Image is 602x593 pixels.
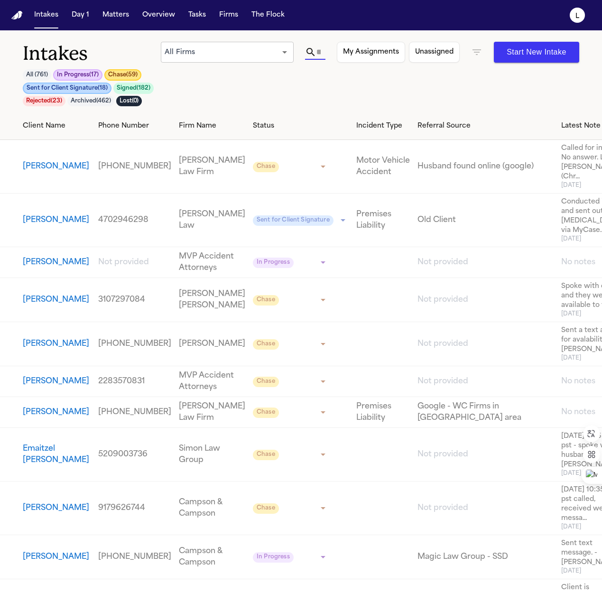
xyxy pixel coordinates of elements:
span: Chase [253,408,279,418]
div: Update intake status [253,337,329,351]
a: View details for Emaitzel Margarita Lugo Aguirre [98,449,171,460]
button: Archived(462) [67,96,114,106]
a: View details for Ashley Span [356,209,410,232]
button: Rejected(23) [23,96,65,106]
a: View details for Max Guillen [98,294,171,306]
a: View details for Jeffrey Young [417,338,554,350]
a: View details for Tawanna Smith [98,502,171,514]
button: Overview [139,7,179,24]
span: Not provided [417,259,468,266]
a: View details for Jeffrey Young [179,338,245,350]
button: Day 1 [68,7,93,24]
button: All (761) [23,69,51,81]
a: View details for Michael Guerrero [417,257,554,268]
div: Update intake status [253,406,329,419]
button: View details for Dariana Corona [23,161,91,172]
a: View details for Ashley Span [179,209,245,232]
a: View details for Ashley Span [98,214,171,226]
img: Finch Logo [11,11,23,20]
button: View details for Michael Guerrero [23,257,91,268]
span: No notes [561,378,595,385]
a: View details for Dariana Corona [179,155,245,178]
div: Client Name [23,121,91,131]
div: Update intake status [253,256,329,269]
button: My Assignments [337,42,405,63]
span: Not provided [417,340,468,348]
span: Not provided [98,259,149,266]
span: Chase [253,339,279,350]
span: Chase [253,450,279,460]
div: Status [253,121,349,131]
button: Matters [99,7,133,24]
a: Intakes [30,7,62,24]
a: View details for Emaitzel Margarita Lugo Aguirre [417,449,554,460]
div: Update intake status [253,375,329,388]
a: View details for Lisa Bello [98,407,171,418]
span: No notes [561,259,595,266]
span: Chase [253,295,279,306]
button: View details for Ashley Span [23,214,91,226]
div: Referral Source [417,121,554,131]
div: Update intake status [253,501,329,515]
div: Firm Name [179,121,245,131]
span: Chase [253,162,279,172]
button: View details for Emaitzel Margarita Lugo Aguirre [23,443,91,466]
a: View details for Regina Sigers [98,551,171,563]
button: The Flock [248,7,288,24]
a: View details for Regina Sigers [417,551,554,563]
a: View details for Madi J Purser [179,370,245,393]
h1: Intakes [23,42,161,65]
a: View details for Madi J Purser [417,376,554,387]
button: Signed(182) [113,83,154,94]
a: View details for Lisa Bello [23,407,91,418]
div: Incident Type [356,121,410,131]
span: Chase [253,503,279,514]
a: View details for Tawanna Smith [417,502,554,514]
button: View details for Max Guillen [23,294,91,306]
span: In Progress [253,258,294,268]
a: View details for Michael Guerrero [179,251,245,274]
span: Chase [253,377,279,387]
a: View details for Emaitzel Margarita Lugo Aguirre [179,443,245,466]
a: View details for Michael Guerrero [98,257,171,268]
button: Start New Intake [494,42,579,63]
a: View details for Ashley Span [417,214,554,226]
span: Not provided [417,378,468,385]
a: View details for Dariana Corona [356,155,410,178]
a: View details for Tawanna Smith [179,497,245,519]
button: View details for Jeffrey Young [23,338,91,350]
span: Not provided [417,296,468,304]
div: Update intake status [253,550,329,564]
a: View details for Dariana Corona [417,161,554,172]
span: Sent for Client Signature [253,215,333,226]
button: Tasks [185,7,210,24]
button: View details for Madi J Purser [23,376,91,387]
button: View details for Regina Sigers [23,551,91,563]
button: View details for Tawanna Smith [23,502,91,514]
button: Unassigned [409,42,460,63]
a: View details for Madi J Purser [98,376,171,387]
button: Firms [215,7,242,24]
div: Phone Number [98,121,171,131]
a: View details for Regina Sigers [179,546,245,568]
span: All Firms [165,49,195,56]
div: Update intake status [253,448,329,461]
a: Home [11,11,23,20]
span: In Progress [253,552,294,563]
span: Not provided [417,504,468,512]
a: View details for Lisa Bello [417,401,554,424]
a: View details for Max Guillen [179,288,245,311]
button: Sent for Client Signature(18) [23,83,111,94]
button: In Progress(17) [53,69,102,81]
